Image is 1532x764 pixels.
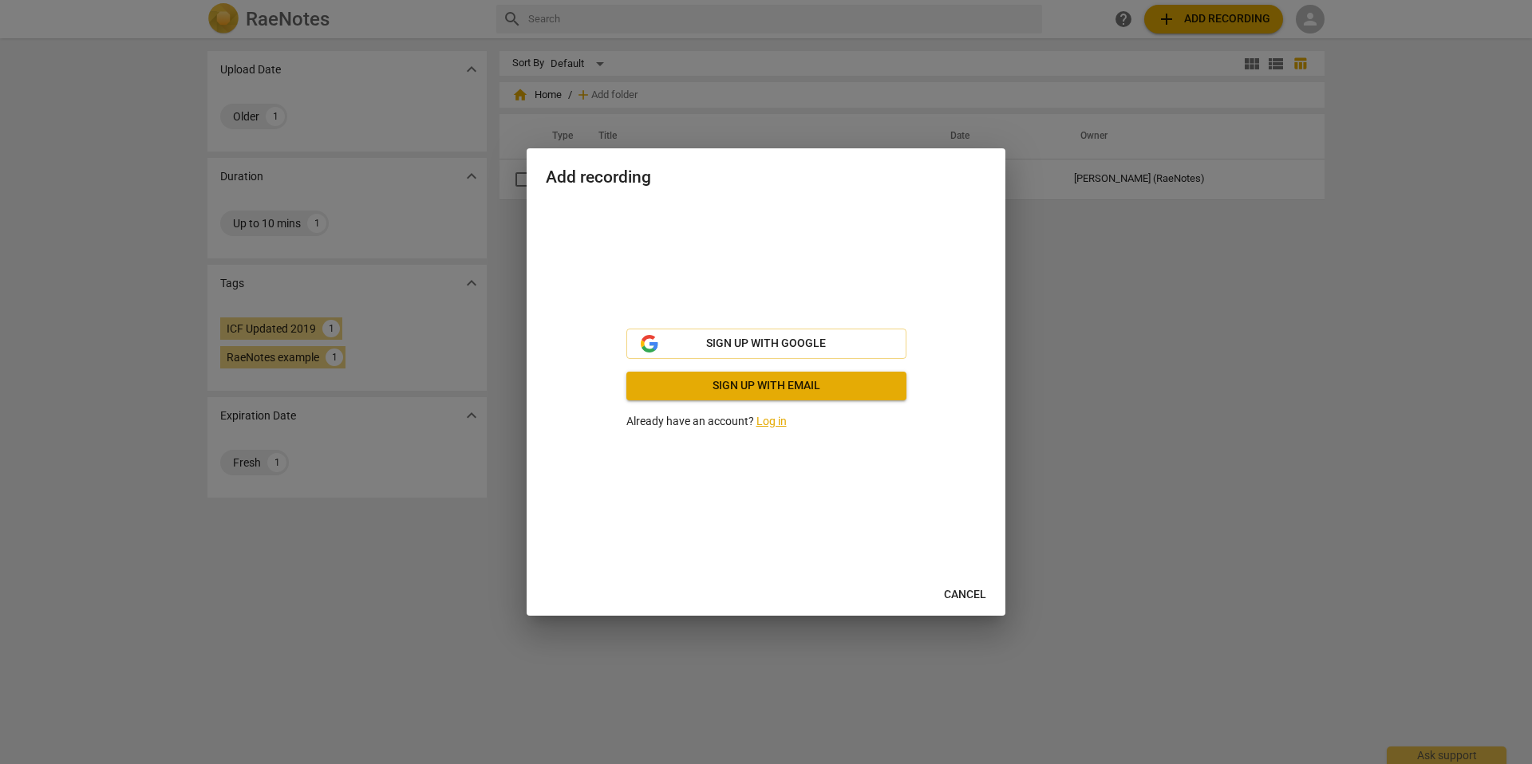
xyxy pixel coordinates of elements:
button: Cancel [931,581,999,609]
a: Log in [756,415,787,427]
p: Already have an account? [626,413,906,430]
h2: Add recording [546,167,986,187]
a: Sign up with email [626,372,906,400]
span: Sign up with email [639,378,894,394]
span: Cancel [944,587,986,603]
button: Sign up with Google [626,329,906,359]
span: Sign up with Google [706,336,826,352]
